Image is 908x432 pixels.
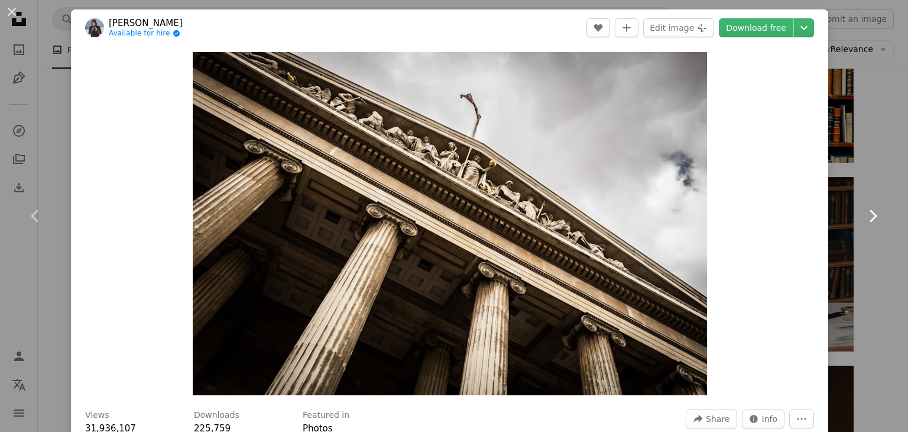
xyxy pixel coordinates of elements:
span: Share [706,410,729,428]
h3: Views [85,410,109,421]
button: Add to Collection [615,18,638,37]
h3: Featured in [303,410,349,421]
button: Share this image [686,410,737,428]
a: Available for hire [109,29,183,38]
h3: Downloads [194,410,239,421]
a: [PERSON_NAME] [109,17,183,29]
img: Go to Sebastian Pichler's profile [85,18,104,37]
a: Next [837,159,908,273]
button: Choose download size [794,18,814,37]
a: Download free [719,18,793,37]
button: Zoom in on this image [193,52,707,395]
span: Info [762,410,778,428]
button: Stats about this image [742,410,785,428]
button: Like [586,18,610,37]
button: Edit image [643,18,714,37]
img: low angle photography of beige building [193,52,707,395]
button: More Actions [789,410,814,428]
